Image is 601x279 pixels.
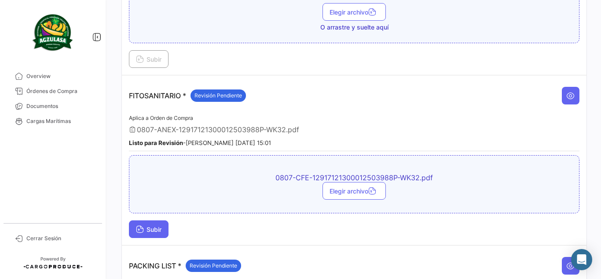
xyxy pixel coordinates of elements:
[322,182,386,200] button: Elegir archivo
[26,72,95,80] span: Overview
[200,173,508,182] span: 0807-CFE-12917121300012503988P-WK32.pdf
[330,8,379,16] span: Elegir archivo
[129,50,169,68] button: Subir
[190,262,237,270] span: Revisión Pendiente
[330,187,379,195] span: Elegir archivo
[26,117,95,125] span: Cargas Marítimas
[129,260,241,272] p: PACKING LIST *
[320,23,388,32] span: O arrastre y suelte aquí
[129,139,271,146] small: - [PERSON_NAME] [DATE] 15:01
[31,11,75,55] img: agzulasa-logo.png
[571,249,592,270] div: Abrir Intercom Messenger
[322,3,386,21] button: Elegir archivo
[136,56,161,63] span: Subir
[129,115,193,121] span: Aplica a Orden de Compra
[129,139,183,146] b: Listo para Revisión
[194,92,242,100] span: Revisión Pendiente
[26,234,95,242] span: Cerrar Sesión
[129,220,169,238] button: Subir
[26,87,95,95] span: Órdenes de Compra
[7,99,99,114] a: Documentos
[7,84,99,99] a: Órdenes de Compra
[7,114,99,129] a: Cargas Marítimas
[7,69,99,84] a: Overview
[26,102,95,110] span: Documentos
[137,125,299,134] span: 0807-ANEX-12917121300012503988P-WK32.pdf
[129,89,246,102] p: FITOSANITARIO *
[136,226,161,233] span: Subir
